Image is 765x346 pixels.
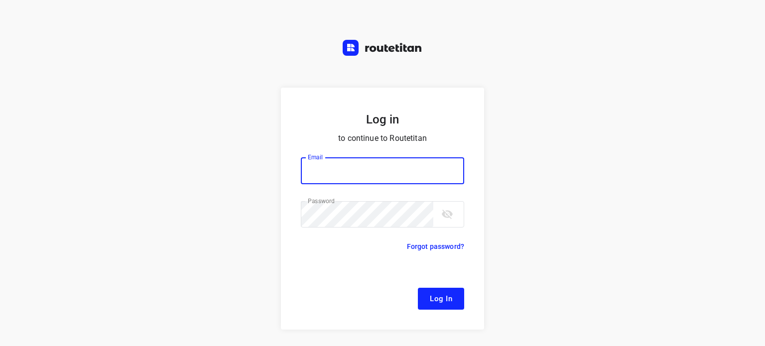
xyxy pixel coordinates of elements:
[418,288,464,310] button: Log In
[343,40,422,56] img: Routetitan
[437,204,457,224] button: toggle password visibility
[301,112,464,127] h5: Log in
[301,131,464,145] p: to continue to Routetitan
[407,240,464,252] p: Forgot password?
[430,292,452,305] span: Log In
